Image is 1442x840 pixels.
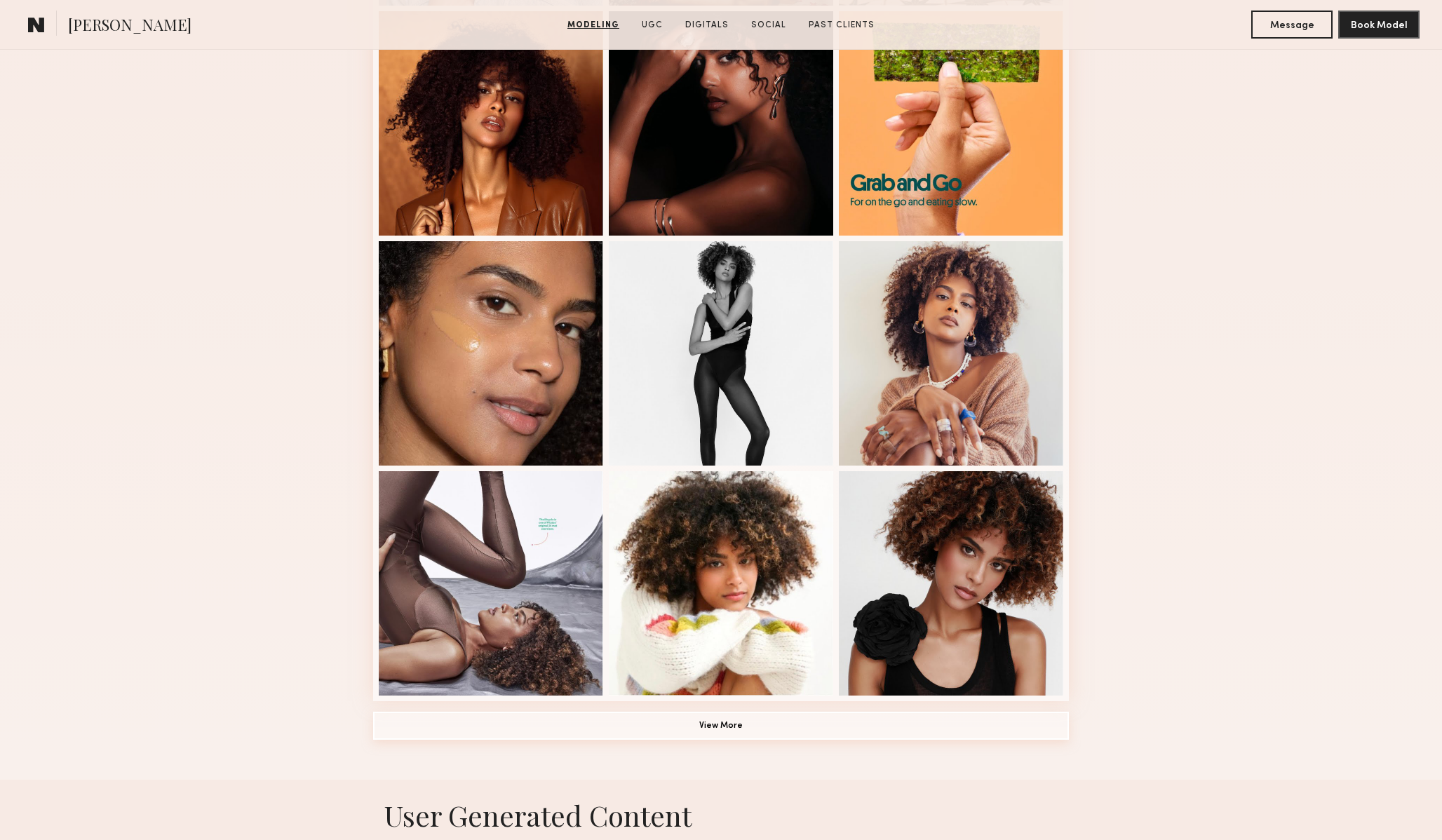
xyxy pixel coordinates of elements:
button: View More [373,712,1069,740]
a: Past Clients [803,19,880,32]
a: Modeling [562,19,625,32]
a: Book Model [1338,18,1420,30]
a: Social [746,19,792,32]
span: [PERSON_NAME] [68,14,191,39]
a: Digitals [680,19,734,32]
a: UGC [636,19,668,32]
button: Message [1251,11,1333,39]
button: Book Model [1338,11,1420,39]
h1: User Generated Content [362,797,1080,834]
